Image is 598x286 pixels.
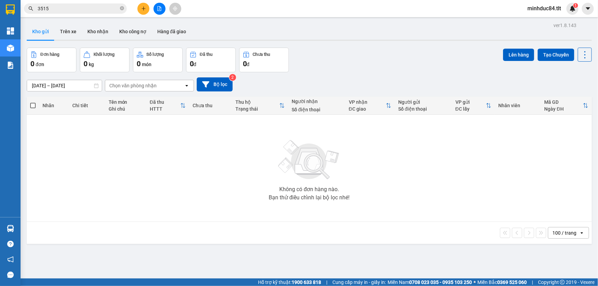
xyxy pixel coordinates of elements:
[109,99,143,105] div: Tên món
[200,52,212,57] div: Đã thu
[498,103,538,108] div: Nhân viên
[84,60,87,68] span: 0
[173,6,178,11] span: aim
[7,45,14,52] img: warehouse-icon
[137,60,141,68] span: 0
[184,83,190,88] svg: open
[292,99,342,104] div: Người nhận
[345,97,395,115] th: Toggle SortBy
[114,23,152,40] button: Kho công nợ
[409,279,472,285] strong: 0708 023 035 - 0935 103 250
[582,3,594,15] button: caret-down
[349,106,386,112] div: ĐC giao
[292,107,342,112] div: Số điện thoại
[455,99,486,105] div: VP gửi
[474,281,476,284] span: ⚪️
[7,272,14,278] span: message
[236,106,280,112] div: Trạng thái
[398,106,449,112] div: Số điện thoại
[452,97,495,115] th: Toggle SortBy
[142,62,151,67] span: món
[292,279,321,285] strong: 1900 633 818
[579,230,585,236] svg: open
[560,280,565,285] span: copyright
[243,60,247,68] span: 0
[193,103,229,108] div: Chưa thu
[133,48,183,72] button: Số lượng0món
[545,106,583,112] div: Ngày ĐH
[194,62,196,67] span: đ
[80,48,130,72] button: Khối lượng0kg
[538,49,574,61] button: Tạo Chuyến
[552,229,576,236] div: 100 / trang
[585,5,591,12] span: caret-down
[150,99,180,105] div: Đã thu
[570,5,576,12] img: icon-new-feature
[146,97,189,115] th: Toggle SortBy
[154,3,166,15] button: file-add
[186,48,236,72] button: Đã thu0đ
[7,225,14,232] img: warehouse-icon
[190,60,194,68] span: 0
[258,278,321,286] span: Hỗ trợ kỹ thuật:
[137,3,149,15] button: plus
[247,62,249,67] span: đ
[545,99,583,105] div: Mã GD
[109,106,143,112] div: Ghi chú
[7,62,14,69] img: solution-icon
[27,48,76,72] button: Đơn hàng0đơn
[497,279,527,285] strong: 0369 525 060
[332,278,386,286] span: Cung cấp máy in - giấy in:
[532,278,533,286] span: |
[553,22,576,29] div: ver 1.8.143
[6,4,15,15] img: logo-vxr
[157,6,162,11] span: file-add
[7,256,14,263] span: notification
[279,187,339,192] div: Không có đơn hàng nào.
[574,3,577,8] span: 1
[573,3,578,8] sup: 1
[229,74,236,81] sup: 2
[27,80,102,91] input: Select a date range.
[109,82,157,89] div: Chọn văn phòng nhận
[541,97,592,115] th: Toggle SortBy
[398,99,449,105] div: Người gửi
[232,97,289,115] th: Toggle SortBy
[36,62,44,67] span: đơn
[197,77,233,91] button: Bộ lọc
[42,103,65,108] div: Nhãn
[269,195,350,200] div: Bạn thử điều chỉnh lại bộ lọc nhé!
[275,136,343,184] img: svg+xml;base64,PHN2ZyBjbGFzcz0ibGlzdC1wbHVnX19zdmciIHhtbG5zPSJodHRwOi8vd3d3LnczLm9yZy8yMDAwL3N2Zy...
[54,23,82,40] button: Trên xe
[455,106,486,112] div: ĐC lấy
[147,52,164,57] div: Số lượng
[141,6,146,11] span: plus
[7,241,14,247] span: question-circle
[82,23,114,40] button: Kho nhận
[27,23,54,40] button: Kho gửi
[239,48,289,72] button: Chưa thu0đ
[388,278,472,286] span: Miền Nam
[120,5,124,12] span: close-circle
[503,49,534,61] button: Lên hàng
[253,52,270,57] div: Chưa thu
[89,62,94,67] span: kg
[236,99,280,105] div: Thu hộ
[7,27,14,35] img: dashboard-icon
[522,4,566,13] span: minhduc84.tlt
[30,60,34,68] span: 0
[150,106,180,112] div: HTTT
[28,6,33,11] span: search
[152,23,192,40] button: Hàng đã giao
[38,5,119,12] input: Tìm tên, số ĐT hoặc mã đơn
[94,52,114,57] div: Khối lượng
[326,278,327,286] span: |
[477,278,527,286] span: Miền Bắc
[169,3,181,15] button: aim
[349,99,386,105] div: VP nhận
[120,6,124,10] span: close-circle
[40,52,59,57] div: Đơn hàng
[72,103,102,108] div: Chi tiết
